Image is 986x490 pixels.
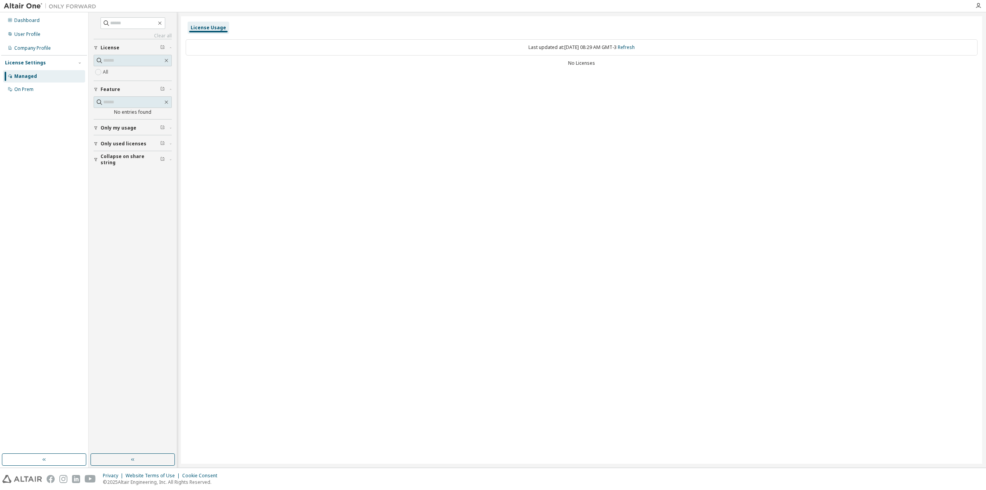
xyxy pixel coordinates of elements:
[94,81,172,98] button: Feature
[14,73,37,79] div: Managed
[94,151,172,168] button: Collapse on share string
[2,475,42,483] img: altair_logo.svg
[4,2,100,10] img: Altair One
[186,39,978,56] div: Last updated at: [DATE] 08:29 AM GMT-3
[103,67,110,77] label: All
[94,120,172,136] button: Only my usage
[72,475,80,483] img: linkedin.svg
[5,60,46,66] div: License Settings
[94,135,172,152] button: Only used licenses
[103,479,222,485] p: © 2025 Altair Engineering, Inc. All Rights Reserved.
[182,473,222,479] div: Cookie Consent
[101,153,160,166] span: Collapse on share string
[103,473,126,479] div: Privacy
[160,45,165,51] span: Clear filter
[94,109,172,115] div: No entries found
[160,157,165,163] span: Clear filter
[85,475,96,483] img: youtube.svg
[94,33,172,39] a: Clear all
[101,125,136,131] span: Only my usage
[160,141,165,147] span: Clear filter
[160,86,165,93] span: Clear filter
[94,39,172,56] button: License
[160,125,165,131] span: Clear filter
[101,86,120,93] span: Feature
[186,60,978,66] div: No Licenses
[101,45,119,51] span: License
[14,86,34,93] div: On Prem
[101,141,146,147] span: Only used licenses
[59,475,67,483] img: instagram.svg
[14,17,40,24] div: Dashboard
[126,473,182,479] div: Website Terms of Use
[14,31,40,37] div: User Profile
[47,475,55,483] img: facebook.svg
[191,25,226,31] div: License Usage
[14,45,51,51] div: Company Profile
[618,44,635,51] a: Refresh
